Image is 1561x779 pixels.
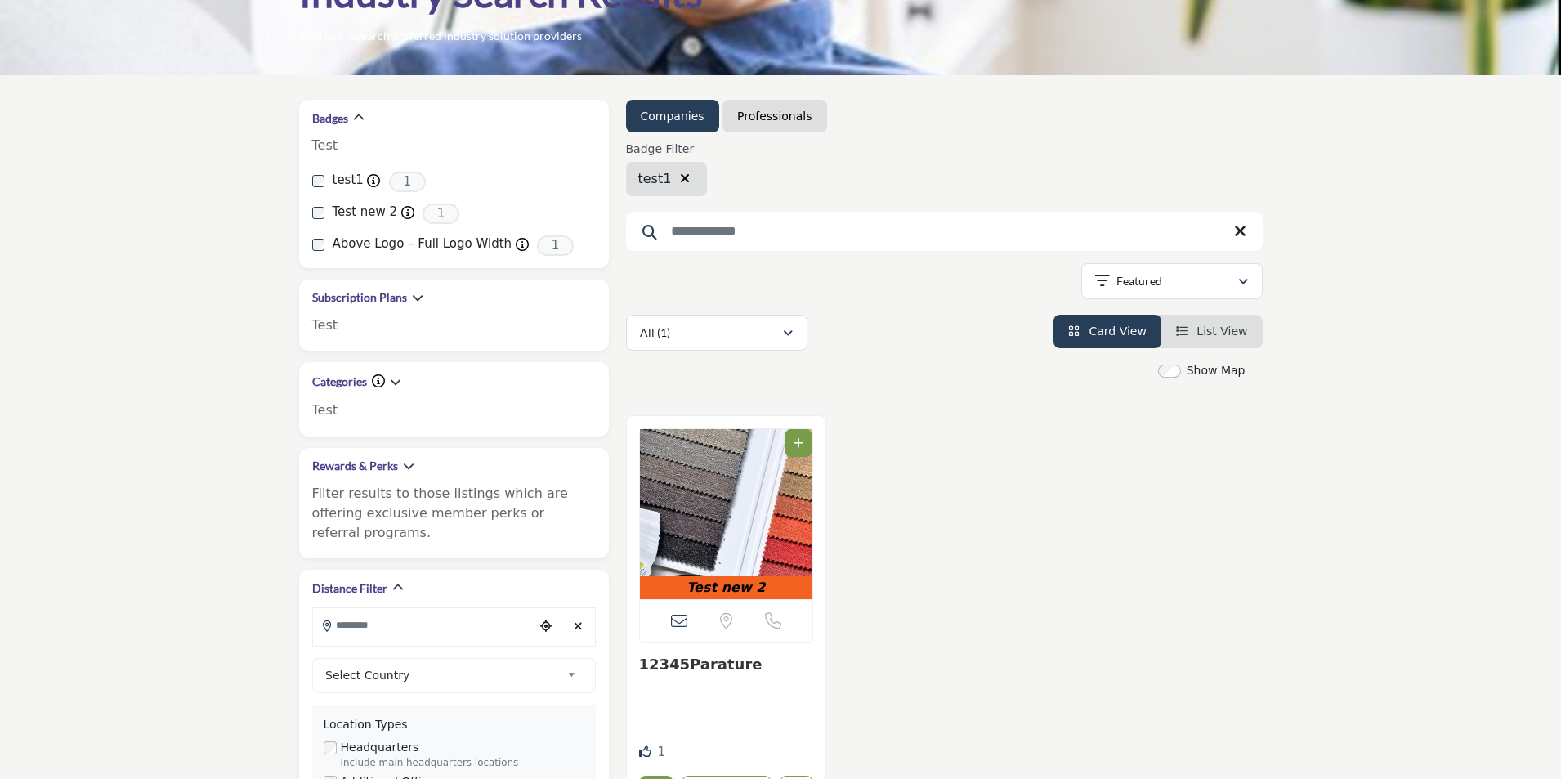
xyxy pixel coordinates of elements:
h2: Badges [312,110,348,127]
input: test1 checkbox [312,175,324,187]
a: Information about Categories [372,374,385,389]
span: 1 [657,745,665,759]
span: 1 [389,172,426,192]
h6: Badge Filter [626,142,708,156]
strong: Test new 2 [687,580,765,595]
a: Professionals [737,108,812,124]
label: Headquarters [341,739,419,756]
h2: Rewards & Perks [312,458,398,474]
span: Select Country [325,665,561,685]
span: Card View [1089,325,1146,338]
button: All (1) [626,315,807,351]
h3: 12345Parature [639,656,814,674]
h2: Distance Filter [312,580,387,597]
p: All (1) [640,325,670,341]
p: Test [312,316,596,335]
label: Show Map [1187,362,1246,379]
i: Like [639,745,651,758]
li: List View [1161,315,1263,348]
a: Open Listing in new tab [640,429,813,599]
button: Featured [1081,263,1263,299]
span: 1 [423,204,459,224]
h2: Categories [312,374,367,390]
input: Search Keyword [626,212,1263,251]
p: Test [312,136,596,155]
p: Filter results to those listings which are offering exclusive member perks or referral programs. [312,484,596,543]
h2: Subscription Plans [312,289,407,306]
input: Above Logo – Full Logo Width checkbox [312,239,324,251]
input: Test new 2 checkbox [312,207,324,219]
img: 12345Parature [640,429,813,576]
div: Clear search location [566,609,591,644]
div: Choose your current location [534,609,558,644]
input: Search Location [313,609,534,641]
label: Above Logo – Full Logo Width [333,235,512,253]
a: 12345Parature [639,656,763,673]
span: List View [1196,325,1247,338]
span: test1 [638,169,672,189]
p: Featured [1116,273,1162,289]
label: Test new 2 [333,203,398,222]
div: Click to view information [372,372,385,392]
p: Find and research preferred industry solution providers [299,28,582,44]
p: Test [312,401,596,420]
a: Companies [641,108,704,124]
div: Location Types [324,716,584,733]
li: Card View [1053,315,1161,348]
a: View Card [1068,325,1147,338]
div: Include main headquarters locations [341,756,584,771]
a: View List [1176,325,1248,338]
span: 1 [537,235,574,256]
a: Add To List [794,437,803,450]
label: test1 [333,171,364,190]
